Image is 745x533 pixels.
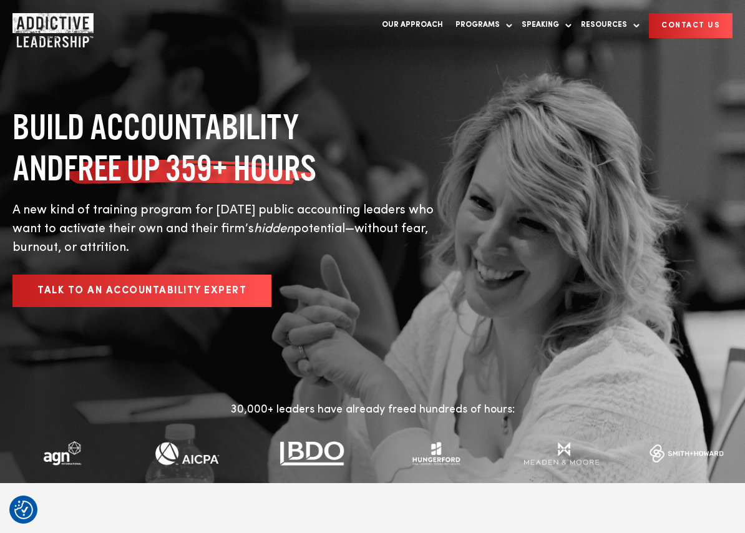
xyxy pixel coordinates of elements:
[14,501,33,519] button: Consent Preferences
[12,13,87,38] a: Home
[37,286,246,296] span: Talk to an Accountability Expert
[649,13,733,38] a: CONTACT US
[254,223,293,235] span: hidden
[64,147,316,188] span: Free Up 359+ Hours
[376,12,449,38] a: Our Approach
[515,12,572,38] a: Speaking
[14,501,33,519] img: Revisit consent button
[12,275,271,307] a: Talk to an Accountability Expert
[12,204,434,235] span: A new kind of training program for [DATE] public accounting leaders who want to activate their ow...
[449,12,512,38] a: Programs
[575,12,640,38] a: Resources
[12,106,455,188] h1: Build Accountability and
